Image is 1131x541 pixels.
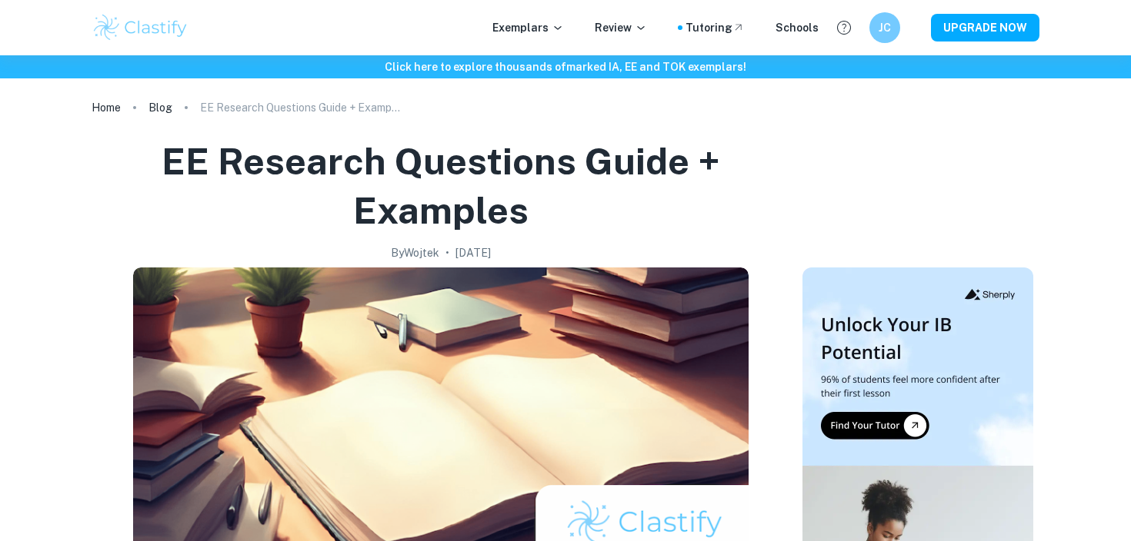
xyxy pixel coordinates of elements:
h1: EE Research Questions Guide + Examples [98,137,784,235]
button: UPGRADE NOW [931,14,1039,41]
h6: Click here to explore thousands of marked IA, EE and TOK exemplars ! [3,58,1128,75]
h2: [DATE] [455,244,491,261]
p: • [445,244,449,261]
h6: JC [876,19,894,36]
p: EE Research Questions Guide + Examples [200,99,400,116]
button: JC [869,12,900,43]
button: Help and Feedback [831,15,857,41]
p: Review [595,19,647,36]
img: Clastify logo [92,12,189,43]
p: Exemplars [492,19,564,36]
a: Tutoring [686,19,745,36]
a: Home [92,97,121,118]
a: Blog [148,97,172,118]
h2: By Wojtek [391,244,439,261]
a: Schools [776,19,819,36]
